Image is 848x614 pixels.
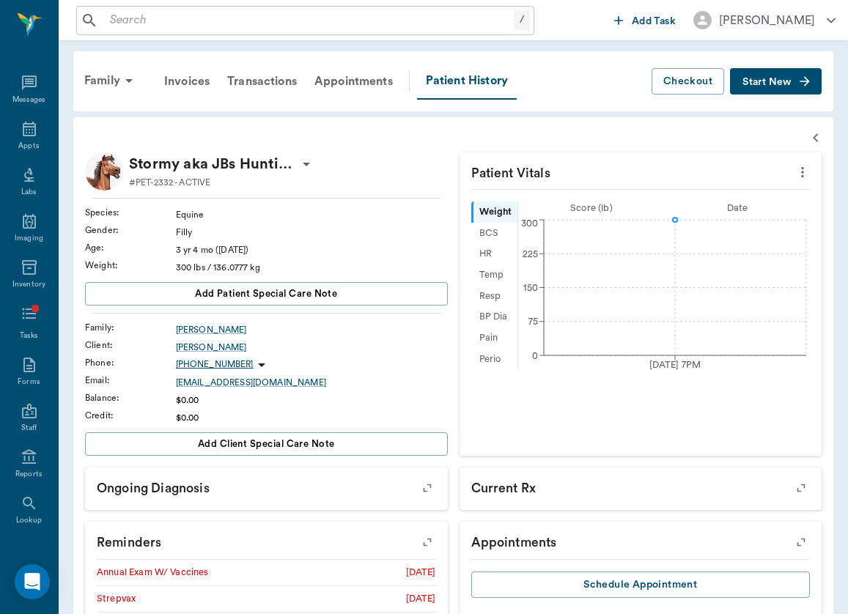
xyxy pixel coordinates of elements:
div: Date [664,201,810,215]
tspan: 225 [523,249,538,258]
div: BP Dia [471,307,518,328]
div: Temp [471,265,518,286]
div: Score ( lb ) [518,201,664,215]
div: $0.00 [176,393,448,407]
div: Forms [18,377,40,388]
input: Search [104,10,514,31]
div: Credit : [85,409,176,422]
div: Client : [85,339,176,352]
button: Start New [730,68,822,95]
div: Species : [85,206,176,219]
div: Weight : [85,259,176,272]
div: Gender : [85,223,176,237]
div: 3 yr 4 mo ([DATE]) [176,243,448,256]
tspan: 0 [532,351,538,360]
button: more [791,160,814,185]
div: Inventory [12,279,45,290]
div: BCS [471,223,518,244]
button: Add patient Special Care Note [85,282,448,306]
tspan: 150 [523,284,538,292]
div: [DATE] [406,566,436,580]
p: Appointments [460,522,822,558]
a: Patient History [417,63,517,100]
a: Appointments [306,64,402,99]
img: Profile Image [85,152,123,191]
button: [PERSON_NAME] [682,7,847,34]
button: Add client Special Care Note [85,432,448,456]
a: [PERSON_NAME] [176,341,448,354]
tspan: 75 [528,317,538,326]
div: Imaging [15,233,43,244]
div: $0.00 [176,411,448,424]
a: Transactions [218,64,306,99]
div: Stormy aka JBs Huntin For Chocolate Bland [129,152,298,176]
div: Phone : [85,356,176,369]
div: Age : [85,241,176,254]
div: Family [75,63,147,98]
div: Tasks [20,330,38,341]
div: HR [471,244,518,265]
tspan: 300 [521,219,538,228]
div: Staff [21,423,37,434]
div: Resp [471,286,518,307]
p: #PET-2332 - ACTIVE [129,176,210,189]
tspan: [DATE] 7PM [649,360,701,369]
div: Email : [85,374,176,387]
button: Add Task [608,7,682,34]
div: Weight [471,201,518,223]
p: Current Rx [460,467,822,504]
div: Equine [176,208,448,221]
button: Checkout [652,68,724,95]
a: Invoices [155,64,218,99]
p: Patient Vitals [460,152,822,189]
p: Ongoing diagnosis [85,467,448,504]
div: Messages [12,95,46,106]
div: Annual Exam W/ Vaccines [97,566,208,580]
span: Add patient Special Care Note [195,286,337,302]
div: Family : [85,321,176,334]
div: [PERSON_NAME] [719,12,815,29]
div: Appts [18,141,39,152]
div: Balance : [85,391,176,404]
div: Strepvax [97,592,136,606]
a: [EMAIL_ADDRESS][DOMAIN_NAME] [176,376,448,389]
p: [PHONE_NUMBER] [176,358,254,371]
div: Open Intercom Messenger [15,564,50,599]
div: 300 lbs / 136.0777 kg [176,261,448,274]
p: Reminders [85,522,448,558]
p: Stormy aka JBs Huntin For Chocolate [PERSON_NAME] [129,152,298,176]
div: Labs [21,187,37,198]
div: Filly [176,226,448,239]
a: [PERSON_NAME] [176,323,448,336]
div: [DATE] [406,592,436,606]
div: Lookup [16,515,42,526]
button: Schedule Appointment [471,572,811,599]
div: Perio [471,349,518,370]
div: Pain [471,328,518,349]
span: Add client Special Care Note [198,436,335,452]
div: Reports [15,469,43,480]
